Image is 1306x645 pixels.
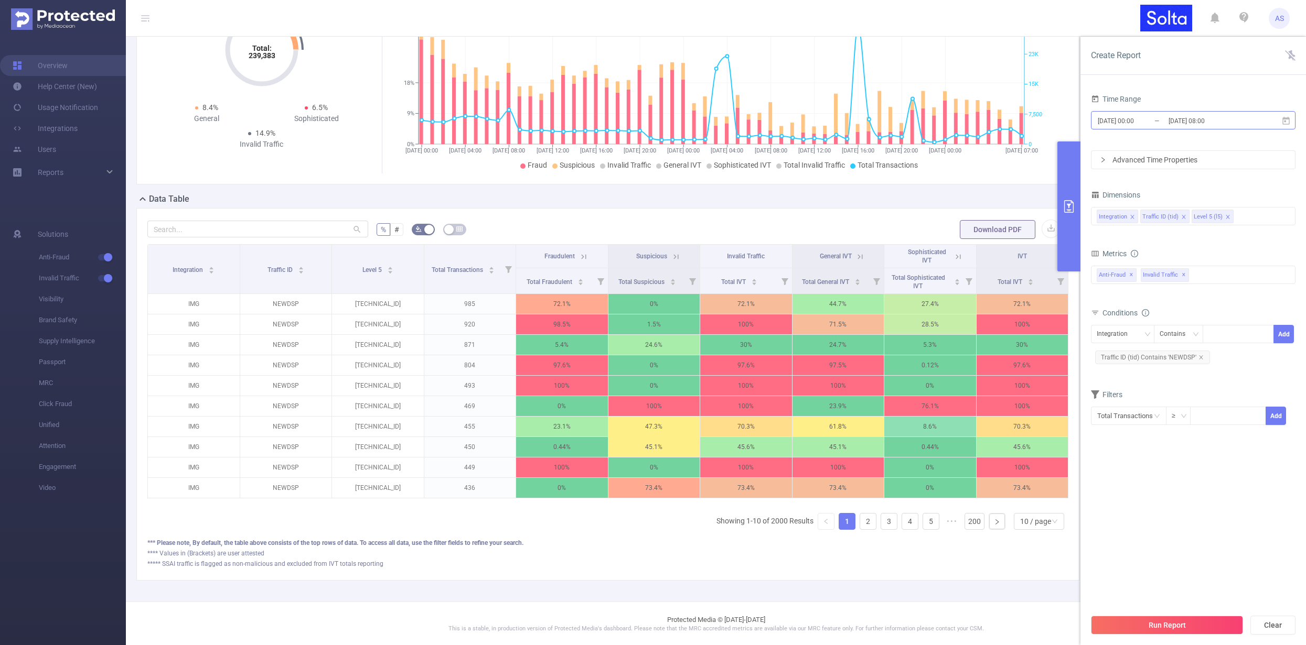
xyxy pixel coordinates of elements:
input: Start date [1097,114,1182,128]
button: Download PDF [960,220,1035,239]
span: Dimensions [1091,191,1140,199]
p: NEWDSP [240,355,332,375]
p: NEWDSP [240,335,332,355]
span: Unified [39,414,126,435]
span: Passport [39,352,126,373]
i: icon: close [1130,214,1135,221]
span: % [381,225,386,234]
p: [TECHNICAL_ID] [332,457,424,477]
span: Total Suspicious [618,278,666,286]
span: ✕ [1182,269,1186,281]
span: Invalid Traffic [1141,268,1189,282]
span: Anti-Fraud [39,247,126,268]
i: icon: right [994,519,1000,525]
p: 0% [608,355,700,375]
tspan: [DATE] 00:00 [929,147,961,154]
p: 0% [884,376,976,396]
p: 100% [977,314,1068,334]
tspan: 0% [407,141,414,148]
i: icon: caret-up [578,277,584,280]
div: Sophisticated [262,113,372,124]
p: IMG [148,314,240,334]
i: icon: caret-up [670,277,676,280]
i: Filter menu [1053,268,1068,293]
p: 23.1% [516,417,608,436]
i: Filter menu [593,268,608,293]
span: Engagement [39,456,126,477]
p: 72.1% [977,294,1068,314]
tspan: [DATE] 04:00 [449,147,481,154]
input: Search... [147,221,368,237]
li: 3 [881,513,897,530]
h2: Data Table [149,193,189,205]
p: 45.6% [700,437,792,457]
i: icon: close [1181,214,1186,221]
div: Sort [1027,277,1034,283]
span: Fraudulent [544,253,575,260]
button: Add [1273,325,1294,343]
li: 200 [965,513,984,530]
p: IMG [148,478,240,498]
p: 71.5% [793,314,884,334]
p: [TECHNICAL_ID] [332,376,424,396]
a: 2 [860,513,876,529]
span: Sophisticated IVT [908,248,946,264]
span: Invalid Traffic [607,161,651,169]
div: icon: rightAdvanced Time Properties [1091,151,1295,169]
p: NEWDSP [240,376,332,396]
p: 73.4% [608,478,700,498]
div: Sort [577,277,584,283]
p: 45.6% [977,437,1068,457]
p: IMG [148,417,240,436]
span: IVT [1018,253,1027,260]
p: [TECHNICAL_ID] [332,314,424,334]
div: Sort [751,277,757,283]
p: 97.6% [700,355,792,375]
i: icon: bg-colors [415,226,422,232]
span: Total Fraudulent [527,278,574,286]
p: 45.1% [608,437,700,457]
p: 100% [977,396,1068,416]
p: 30% [977,335,1068,355]
tspan: [DATE] 12:00 [798,147,831,154]
a: Integrations [13,118,78,139]
p: 73.4% [700,478,792,498]
p: 0% [516,478,608,498]
span: Supply Intelligence [39,331,126,352]
p: 47.3% [608,417,700,436]
span: Total Invalid Traffic [784,161,845,169]
img: Protected Media [11,8,115,30]
p: 0% [884,457,976,477]
tspan: [DATE] 16:00 [580,147,613,154]
div: General [152,113,262,124]
div: Sort [298,265,304,271]
p: 30% [700,335,792,355]
tspan: [DATE] 12:00 [537,147,569,154]
span: Total IVT [721,278,747,286]
p: 44.7% [793,294,884,314]
span: Fraud [528,161,547,169]
span: Total Sophisticated IVT [892,274,945,290]
tspan: [DATE] 08:00 [493,147,525,154]
span: ✕ [1129,269,1133,281]
p: 76.1% [884,396,976,416]
i: icon: caret-down [209,269,215,272]
p: 804 [424,355,516,375]
i: icon: caret-up [209,265,215,268]
p: IMG [148,437,240,457]
p: This is a stable, in production version of Protected Media's dashboard. Please note that the MRC ... [152,625,1280,633]
li: Next Page [989,513,1005,530]
li: 5 [923,513,939,530]
p: [TECHNICAL_ID] [332,294,424,314]
tspan: [DATE] 07:00 [1005,147,1038,154]
p: 97.6% [977,355,1068,375]
p: 61.8% [793,417,884,436]
i: icon: caret-down [578,281,584,284]
p: 73.4% [793,478,884,498]
p: 24.7% [793,335,884,355]
i: icon: caret-down [855,281,861,284]
p: IMG [148,294,240,314]
span: Invalid Traffic [39,268,126,289]
i: icon: right [1100,157,1106,163]
tspan: 23K [1029,51,1039,58]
